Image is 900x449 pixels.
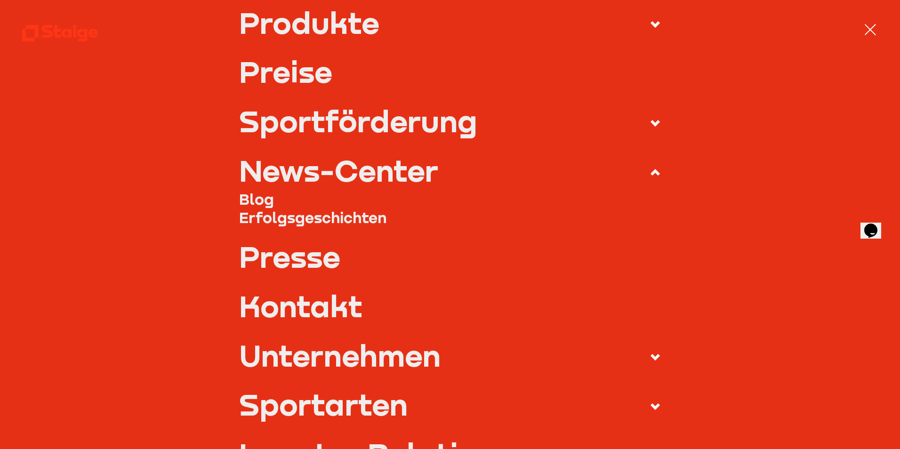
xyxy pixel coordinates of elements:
[239,340,441,370] div: Unternehmen
[239,190,661,208] a: Blog
[239,106,477,136] div: Sportförderung
[239,291,661,321] a: Kontakt
[239,241,661,271] a: Presse
[239,389,408,419] div: Sportarten
[239,208,661,226] a: Erfolgsgeschichten
[239,8,379,37] div: Produkte
[239,155,438,185] div: News-Center
[239,56,661,86] a: Preise
[860,210,891,239] iframe: chat widget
